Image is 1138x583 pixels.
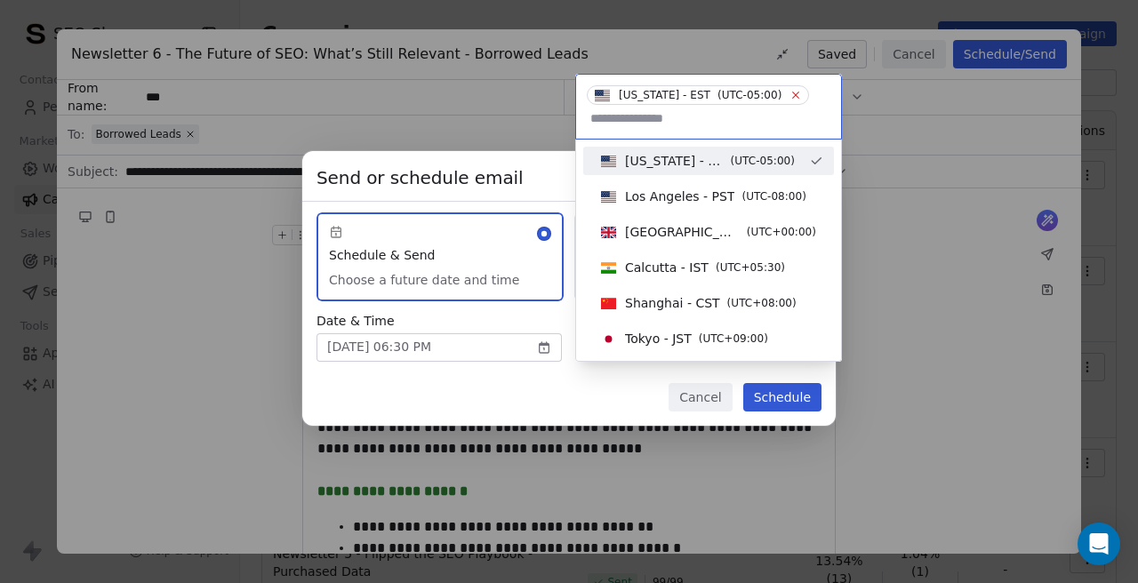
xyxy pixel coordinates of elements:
[741,188,805,204] span: ( UTC-08:00 )
[727,295,797,311] span: ( UTC+08:00 )
[619,88,710,102] span: [US_STATE] - EST
[717,87,781,103] span: ( UTC-05:00 )
[716,260,785,276] span: ( UTC+05:30 )
[625,259,709,276] span: Calcutta - IST
[625,330,692,347] span: Tokyo - JST
[625,223,740,241] span: [GEOGRAPHIC_DATA] - GMT
[731,153,795,169] span: ( UTC-05:00 )
[625,188,734,205] span: Los Angeles - PST
[625,152,724,170] span: [US_STATE] - EST
[747,224,816,240] span: ( UTC+00:00 )
[625,294,720,312] span: Shanghai - CST
[699,331,768,347] span: ( UTC+09:00 )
